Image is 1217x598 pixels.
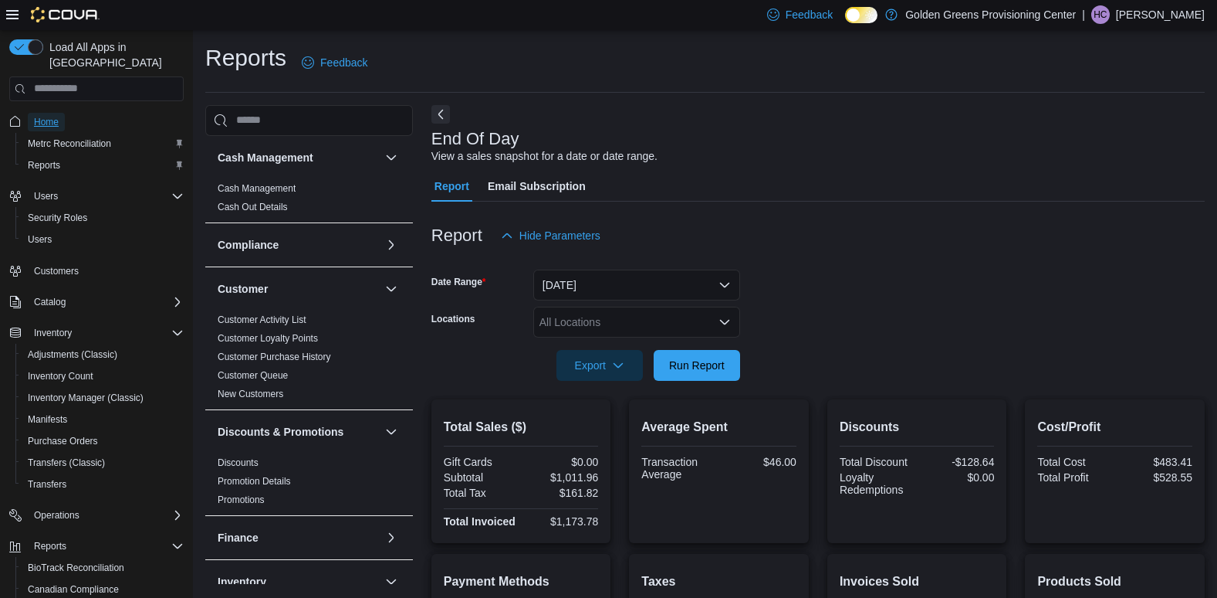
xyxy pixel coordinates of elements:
[22,454,111,472] a: Transfers (Classic)
[905,5,1076,24] p: Golden Greens Provisioning Center
[22,156,66,175] a: Reports
[218,237,279,253] h3: Compliance
[31,7,100,22] img: Cova
[444,471,518,484] div: Subtotal
[22,134,117,153] a: Metrc Reconciliation
[22,410,184,429] span: Manifests
[22,209,93,227] a: Security Roles
[22,209,184,227] span: Security Roles
[28,370,93,382] span: Inventory Count
[840,418,995,437] h2: Discounts
[218,314,306,326] span: Customer Activity List
[28,293,184,311] span: Catalog
[1094,5,1107,24] span: HC
[22,559,184,577] span: BioTrack Reconciliation
[28,537,73,556] button: Reports
[28,583,119,596] span: Canadian Compliance
[641,456,715,481] div: Transaction Average
[218,150,379,165] button: Cash Management
[218,369,288,382] span: Customer Queue
[15,133,190,155] button: Metrc Reconciliation
[320,55,367,70] span: Feedback
[34,296,66,308] span: Catalog
[431,105,450,124] button: Next
[22,432,104,450] a: Purchase Orders
[28,506,86,525] button: Operations
[1118,456,1192,468] div: $483.41
[218,182,296,195] span: Cash Management
[524,515,598,528] div: $1,173.78
[382,148,401,167] button: Cash Management
[218,530,379,545] button: Finance
[28,187,64,206] button: Users
[920,471,994,484] div: $0.00
[524,456,598,468] div: $0.00
[382,573,401,591] button: Inventory
[205,454,413,515] div: Discounts & Promotions
[22,345,123,364] a: Adjustments (Classic)
[444,515,516,528] strong: Total Invoiced
[218,494,265,505] a: Promotions
[495,220,607,251] button: Hide Parameters
[3,260,190,282] button: Customers
[524,471,598,484] div: $1,011.96
[1091,5,1110,24] div: Hailey Cashen
[22,156,184,175] span: Reports
[845,7,877,23] input: Dark Mode
[218,150,313,165] h3: Cash Management
[444,456,518,468] div: Gift Cards
[15,365,190,387] button: Inventory Count
[28,113,65,131] a: Home
[28,413,67,426] span: Manifests
[28,457,105,469] span: Transfers (Classic)
[22,389,150,407] a: Inventory Manager (Classic)
[205,179,413,223] div: Cash Management
[28,187,184,206] span: Users
[218,574,379,590] button: Inventory
[840,456,914,468] div: Total Discount
[218,530,259,545] h3: Finance
[218,183,296,194] a: Cash Management
[218,424,343,440] h3: Discounts & Promotions
[28,392,144,404] span: Inventory Manager (Classic)
[15,387,190,409] button: Inventory Manager (Classic)
[22,559,130,577] a: BioTrack Reconciliation
[28,138,111,150] span: Metrc Reconciliation
[218,475,291,488] span: Promotion Details
[654,350,740,381] button: Run Report
[444,487,518,499] div: Total Tax
[43,39,184,70] span: Load All Apps in [GEOGRAPHIC_DATA]
[15,155,190,176] button: Reports
[28,293,72,311] button: Catalog
[218,351,331,363] span: Customer Purchase History
[22,389,184,407] span: Inventory Manager (Classic)
[218,370,288,381] a: Customer Queue
[488,171,586,202] span: Email Subscription
[1118,471,1192,484] div: $528.55
[22,230,58,249] a: Users
[15,344,190,365] button: Adjustments (Classic)
[28,324,78,342] button: Inventory
[718,316,731,328] button: Open list of options
[920,456,994,468] div: -$128.64
[786,7,833,22] span: Feedback
[34,327,72,339] span: Inventory
[15,207,190,229] button: Security Roles
[3,185,190,207] button: Users
[34,265,79,277] span: Customers
[722,456,796,468] div: $46.00
[218,281,268,297] h3: Customer
[382,423,401,441] button: Discounts & Promotions
[431,276,486,288] label: Date Range
[431,130,519,148] h3: End Of Day
[28,324,184,342] span: Inventory
[431,148,658,165] div: View a sales snapshot for a date or date range.
[34,190,58,202] span: Users
[28,261,184,280] span: Customers
[15,229,190,250] button: Users
[296,47,374,78] a: Feedback
[218,389,283,399] a: New Customers
[434,171,469,202] span: Report
[28,435,98,447] span: Purchase Orders
[28,159,60,172] span: Reports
